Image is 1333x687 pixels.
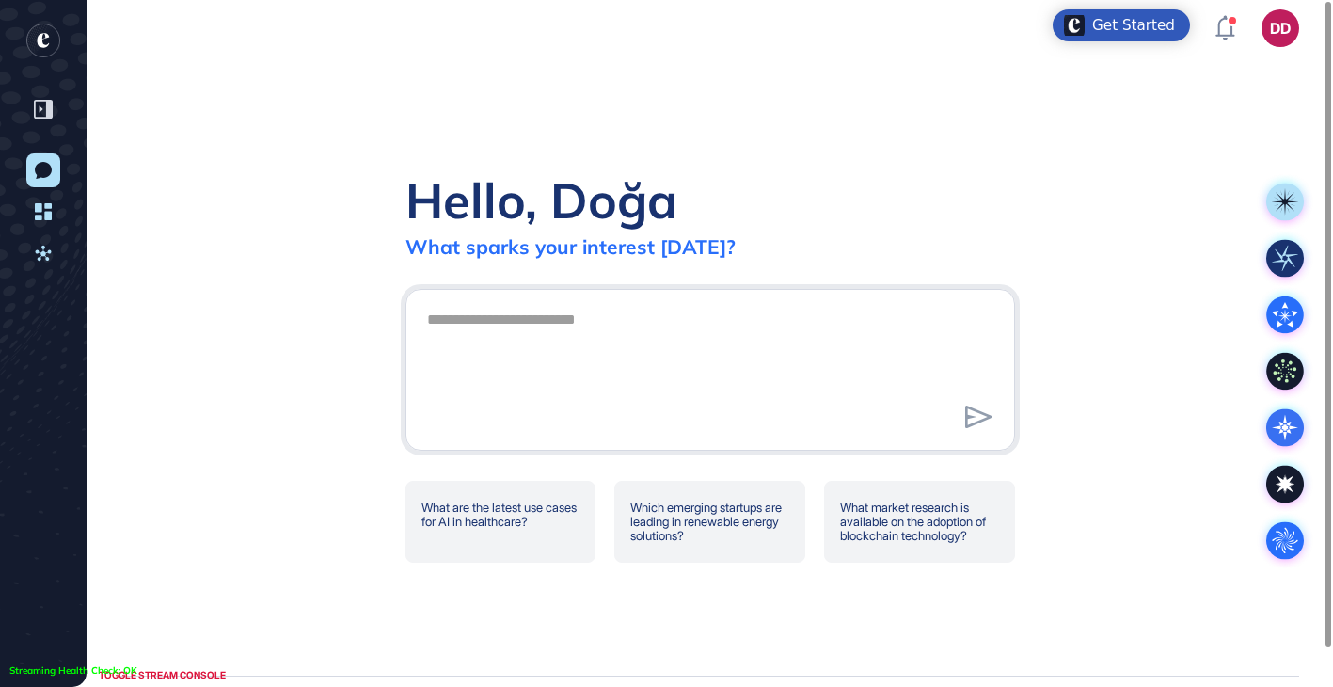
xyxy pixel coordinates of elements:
[94,663,230,687] div: TOGGLE STREAM CONSOLE
[614,481,805,563] div: Which emerging startups are leading in renewable energy solutions?
[1064,15,1085,36] img: launcher-image-alternative-text
[405,169,677,231] div: Hello, Doğa
[405,234,736,259] div: What sparks your interest [DATE]?
[1053,9,1190,41] div: Open Get Started checklist
[824,481,1015,563] div: What market research is available on the adoption of blockchain technology?
[1262,9,1299,47] button: DD
[405,481,596,563] div: What are the latest use cases for AI in healthcare?
[26,24,60,57] div: entrapeer-logo
[1092,16,1175,35] div: Get Started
